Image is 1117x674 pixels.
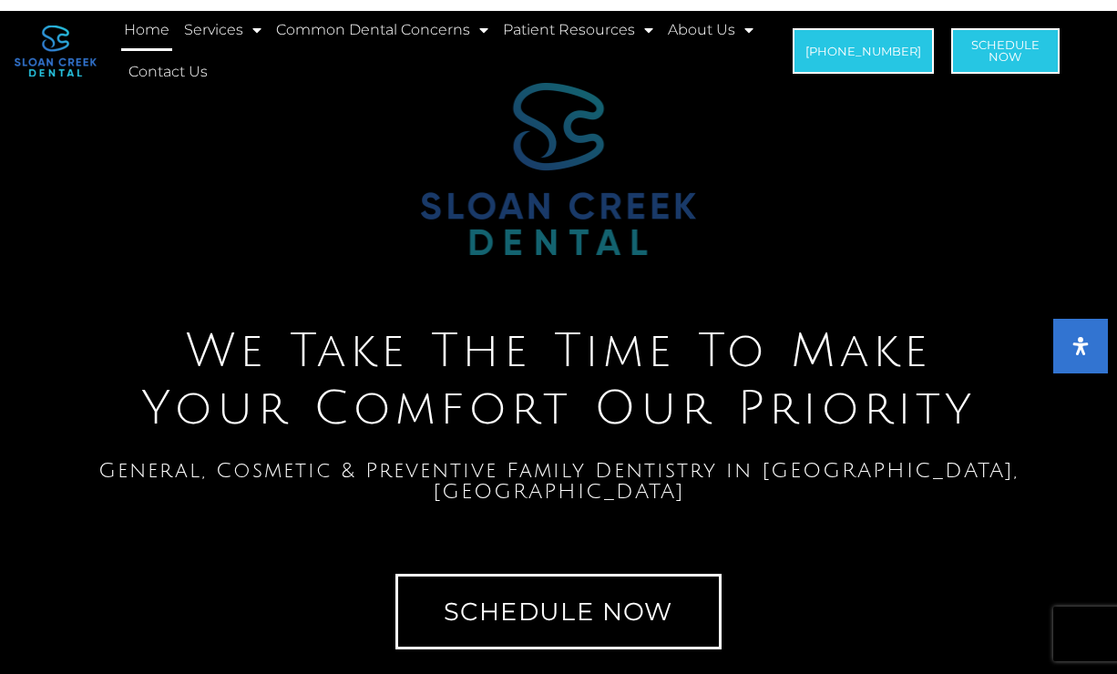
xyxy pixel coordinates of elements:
h2: We Take The Time To Make Your Comfort Our Priority [9,323,1108,437]
span: Schedule Now [444,599,673,624]
span: Schedule Now [971,39,1040,63]
a: ScheduleNow [951,28,1060,74]
h1: General, Cosmetic & Preventive Family Dentistry in [GEOGRAPHIC_DATA], [GEOGRAPHIC_DATA] [9,460,1108,502]
a: [PHONE_NUMBER] [793,28,934,74]
a: Services [181,9,264,51]
a: Contact Us [126,51,210,93]
img: Sloan Creek Dental Logo [421,83,696,256]
a: Common Dental Concerns [273,9,491,51]
a: Patient Resources [500,9,656,51]
button: Open Accessibility Panel [1053,319,1108,373]
nav: Menu [121,9,765,93]
a: Home [121,9,172,51]
a: Schedule Now [395,574,722,649]
a: About Us [665,9,756,51]
span: [PHONE_NUMBER] [805,46,921,57]
img: logo [15,26,97,77]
